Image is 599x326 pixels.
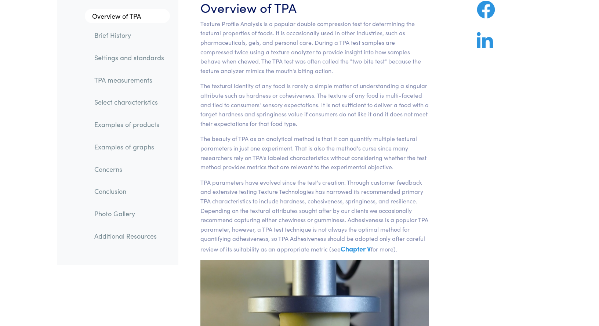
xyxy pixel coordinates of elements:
p: The beauty of TPA as an analytical method is that it can quantify multiple textural parameters in... [200,134,429,171]
a: Brief History [88,27,170,44]
a: Concerns [88,161,170,178]
p: TPA parameters have evolved since the test's creation. Through customer feedback and extensive te... [200,178,429,254]
a: Photo Gallery [88,205,170,222]
a: Overview of TPA [85,9,170,23]
a: Examples of products [88,116,170,133]
a: Share on LinkedIn [473,41,497,50]
a: Select characteristics [88,94,170,111]
a: Conclusion [88,183,170,200]
a: TPA measurements [88,72,170,88]
p: Texture Profile Analysis is a popular double compression test for determining the textural proper... [200,19,429,76]
p: The textural identity of any food is rarely a simple matter of understanding a singular attribute... [200,81,429,128]
a: Examples of graphs [88,138,170,155]
a: Additional Resources [88,228,170,245]
a: Settings and standards [88,49,170,66]
a: Chapter V [341,244,371,253]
